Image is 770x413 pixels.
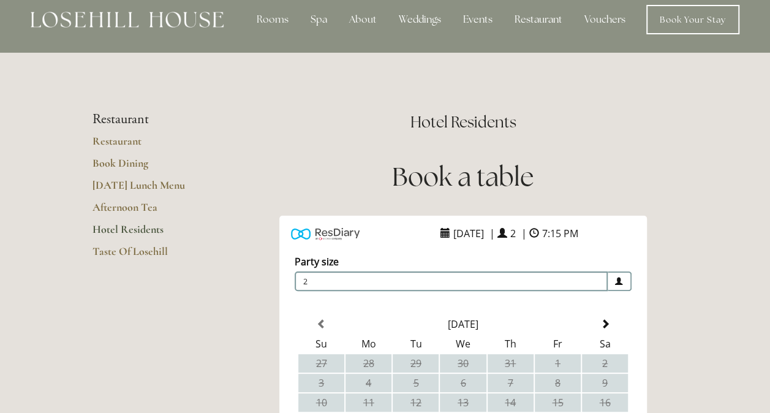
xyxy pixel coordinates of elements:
a: Taste Of Losehill [92,244,209,267]
td: 30 [440,354,486,373]
a: [DATE] Lunch Menu [92,178,209,200]
a: Book Your Stay [646,5,739,34]
a: Afternoon Tea [92,200,209,222]
div: Weddings [389,7,451,32]
td: 4 [345,374,391,392]
td: 8 [535,374,581,392]
span: | [489,227,495,240]
td: 31 [488,354,534,373]
img: Powered by ResDiary [291,225,360,243]
td: 14 [488,393,534,412]
a: Vouchers [575,7,635,32]
th: Fr [535,335,581,353]
td: 29 [393,354,439,373]
th: Th [488,335,534,353]
a: Book Dining [92,156,209,178]
td: 3 [298,374,344,392]
div: Restaurant [505,7,572,32]
img: Losehill House [31,12,224,28]
td: 10 [298,393,344,412]
div: Rooms [247,7,298,32]
td: 9 [582,374,628,392]
a: Restaurant [92,134,209,156]
th: Sa [582,335,628,353]
span: 2 [507,224,519,243]
span: 7:15 PM [539,224,581,243]
td: 7 [488,374,534,392]
th: Su [298,335,344,353]
span: Previous Month [317,319,326,329]
td: 12 [393,393,439,412]
td: 28 [345,354,391,373]
span: | [521,227,527,240]
td: 27 [298,354,344,373]
td: 1 [535,354,581,373]
a: Hotel Residents [92,222,209,244]
th: Select Month [345,315,581,333]
td: 15 [535,393,581,412]
label: Party size [295,255,339,268]
span: [DATE] [450,224,487,243]
div: Events [453,7,502,32]
h2: Hotel Residents [249,112,678,133]
th: We [440,335,486,353]
span: 2 [295,271,608,291]
td: 13 [440,393,486,412]
div: Spa [301,7,337,32]
span: Next Month [600,319,610,329]
th: Tu [393,335,439,353]
td: 11 [345,393,391,412]
h1: Book a table [249,159,678,195]
td: 6 [440,374,486,392]
div: About [339,7,387,32]
td: 5 [393,374,439,392]
td: 2 [582,354,628,373]
td: 16 [582,393,628,412]
li: Restaurant [92,112,209,127]
th: Mo [345,335,391,353]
